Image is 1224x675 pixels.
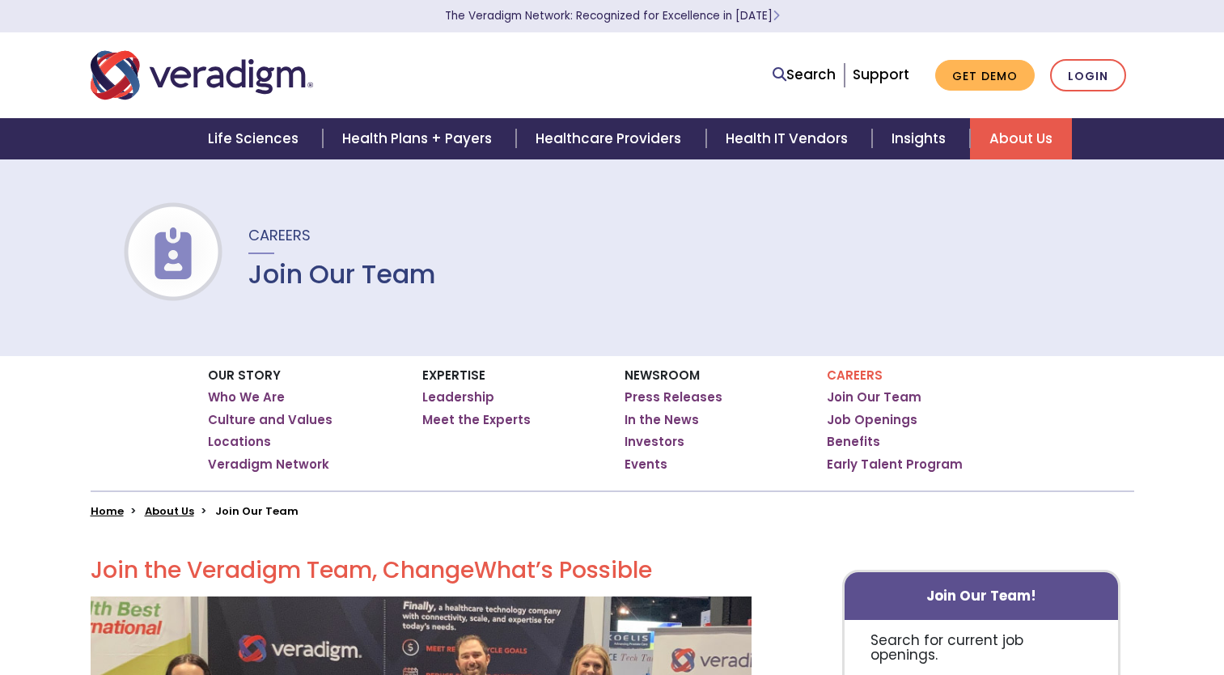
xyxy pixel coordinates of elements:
[773,8,780,23] span: Learn More
[208,389,285,405] a: Who We Are
[827,456,963,473] a: Early Talent Program
[422,389,494,405] a: Leadership
[827,434,880,450] a: Benefits
[188,118,323,159] a: Life Sciences
[248,225,311,245] span: Careers
[1050,59,1126,92] a: Login
[872,118,970,159] a: Insights
[926,586,1036,605] strong: Join Our Team!
[208,434,271,450] a: Locations
[773,64,836,86] a: Search
[445,8,780,23] a: The Veradigm Network: Recognized for Excellence in [DATE]Learn More
[422,412,531,428] a: Meet the Experts
[706,118,872,159] a: Health IT Vendors
[248,259,436,290] h1: Join Our Team
[827,412,917,428] a: Job Openings
[625,456,667,473] a: Events
[625,434,684,450] a: Investors
[970,118,1072,159] a: About Us
[208,412,332,428] a: Culture and Values
[935,60,1035,91] a: Get Demo
[827,389,921,405] a: Join Our Team
[516,118,705,159] a: Healthcare Providers
[91,503,124,519] a: Home
[323,118,516,159] a: Health Plans + Payers
[625,389,722,405] a: Press Releases
[474,554,652,586] span: What’s Possible
[208,456,329,473] a: Veradigm Network
[853,65,909,84] a: Support
[145,503,194,519] a: About Us
[91,49,313,102] img: Veradigm logo
[91,557,752,584] h2: Join the Veradigm Team, Change
[625,412,699,428] a: In the News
